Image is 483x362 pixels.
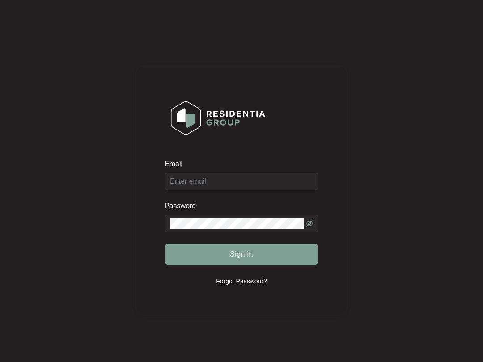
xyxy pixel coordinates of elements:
input: Password [170,218,304,229]
p: Forgot Password? [216,277,267,286]
button: Sign in [165,244,318,265]
img: Login Logo [165,95,271,141]
label: Email [165,160,189,168]
label: Password [165,202,203,210]
span: Sign in [230,249,253,260]
input: Email [165,173,318,190]
span: eye-invisible [306,220,313,227]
